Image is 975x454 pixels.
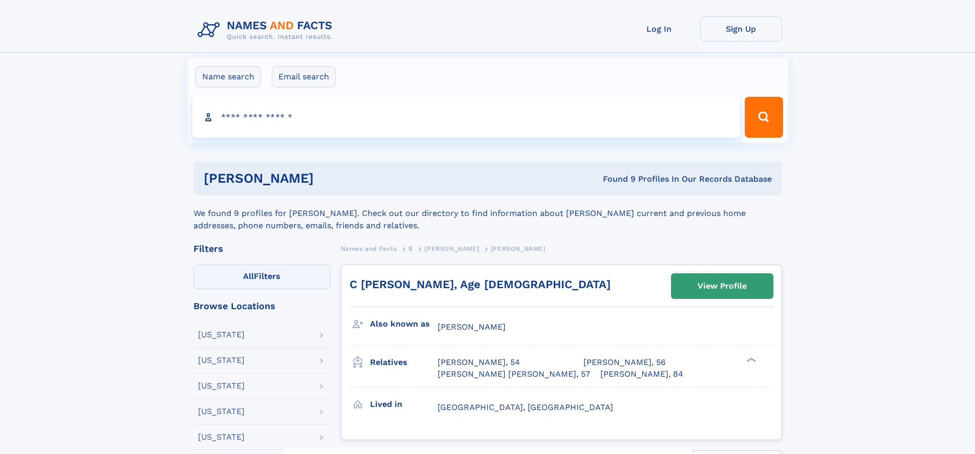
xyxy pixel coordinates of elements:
span: [PERSON_NAME] [438,322,506,332]
a: View Profile [671,274,773,298]
h3: Also known as [370,315,438,333]
label: Filters [193,265,331,289]
div: Filters [193,244,331,253]
div: [US_STATE] [198,407,245,416]
h3: Relatives [370,354,438,371]
h1: [PERSON_NAME] [204,172,459,185]
div: [US_STATE] [198,382,245,390]
a: [PERSON_NAME] [PERSON_NAME], 57 [438,369,590,380]
a: B [408,242,413,255]
div: [US_STATE] [198,356,245,364]
span: [GEOGRAPHIC_DATA], [GEOGRAPHIC_DATA] [438,402,613,412]
div: Found 9 Profiles In Our Records Database [458,174,772,185]
h3: Lived in [370,396,438,413]
img: Logo Names and Facts [193,16,341,44]
label: Email search [272,66,336,88]
div: We found 9 profiles for [PERSON_NAME]. Check out our directory to find information about [PERSON_... [193,195,782,232]
a: Names and Facts [341,242,397,255]
a: [PERSON_NAME], 84 [600,369,683,380]
span: All [243,271,254,281]
span: B [408,245,413,252]
a: Sign Up [700,16,782,41]
div: View Profile [698,274,747,298]
a: C [PERSON_NAME], Age [DEMOGRAPHIC_DATA] [350,278,611,291]
a: [PERSON_NAME] [424,242,479,255]
div: Browse Locations [193,301,331,311]
a: [PERSON_NAME], 54 [438,357,520,368]
span: [PERSON_NAME] [424,245,479,252]
div: [US_STATE] [198,331,245,339]
div: ❯ [744,357,756,363]
button: Search Button [745,97,783,138]
input: search input [192,97,741,138]
div: [US_STATE] [198,433,245,441]
a: Log In [618,16,700,41]
a: [PERSON_NAME], 56 [583,357,666,368]
span: [PERSON_NAME] [491,245,546,252]
label: Name search [196,66,261,88]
